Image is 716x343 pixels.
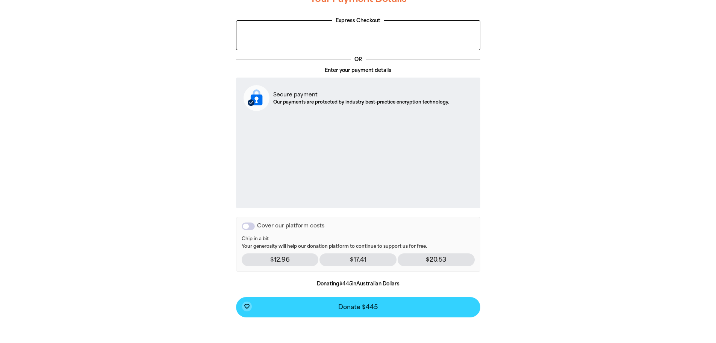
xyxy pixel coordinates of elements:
[242,236,475,250] p: Your generosity will help our donation platform to continue to support us for free.
[236,67,480,74] p: Enter your payment details
[332,17,384,24] legend: Express Checkout
[398,253,475,266] p: $20.53
[339,281,352,287] b: $445
[319,253,397,266] p: $17.41
[236,280,480,288] p: Donating in Australian Dollars
[236,297,480,317] button: favorite_borderDonate $445
[242,117,474,202] iframe: Secure payment input frame
[338,304,378,310] span: Donate $445
[242,223,255,230] button: Cover our platform costs
[242,253,319,266] p: $12.96
[242,236,475,242] span: Chip in a bit
[273,91,449,99] p: Secure payment
[240,24,476,45] iframe: PayPal-paypal
[244,303,250,309] i: favorite_border
[351,56,366,63] p: OR
[273,99,449,105] p: Our payments are protected by industry best-practice encryption technology.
